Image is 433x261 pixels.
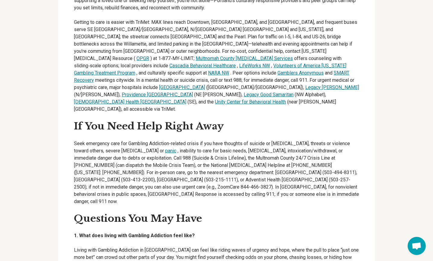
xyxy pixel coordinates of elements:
[158,84,206,90] a: [GEOGRAPHIC_DATA]
[207,70,230,76] a: NARA NW
[74,140,359,205] p: Seek emergency care for Gambling Addiction-related crisis if you have thoughts of suicide or [MED...
[244,92,293,97] span: Legacy Good Samaritan
[168,63,237,68] a: Cascadia Behavioral Healthcare
[74,120,224,132] strong: If You Need Help Right Away
[74,99,186,105] span: [DEMOGRAPHIC_DATA] Health [GEOGRAPHIC_DATA]
[208,70,229,76] span: NARA NW
[194,56,294,61] a: Multnomah County [MEDICAL_DATA] Services
[408,237,426,255] div: Open chat
[164,148,178,154] a: panic
[169,63,236,68] span: Cascadia Behavioral Healthcare
[165,148,176,154] span: panic
[135,56,150,61] a: OPGR
[277,70,324,76] span: Gamblers Anonymous
[159,84,205,90] span: [GEOGRAPHIC_DATA]
[238,63,271,68] a: LifeWorks NW
[120,92,194,97] a: Providence [GEOGRAPHIC_DATA]
[239,63,270,68] span: LifeWorks NW
[305,84,359,90] span: Legacy [PERSON_NAME]
[122,92,193,97] span: Providence [GEOGRAPHIC_DATA]
[242,92,295,97] a: Legacy Good Samaritan
[74,99,188,105] a: [DEMOGRAPHIC_DATA] Health [GEOGRAPHIC_DATA]
[215,99,286,105] span: Unity Center for Behavioral Health
[74,70,349,83] a: SMART Recovery
[304,84,359,90] a: Legacy [PERSON_NAME]
[74,63,346,76] a: Volunteers of America [US_STATE] Gambling Treatment Program
[214,99,287,105] a: Unity Center for Behavioral Health
[74,233,195,238] strong: 1. What does living with Gambling Addiction feel like?
[196,56,293,61] span: Multnomah County [MEDICAL_DATA] Services
[276,70,325,76] a: Gamblers Anonymous
[74,212,202,224] strong: Questions You May Have
[136,56,149,61] span: OPGR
